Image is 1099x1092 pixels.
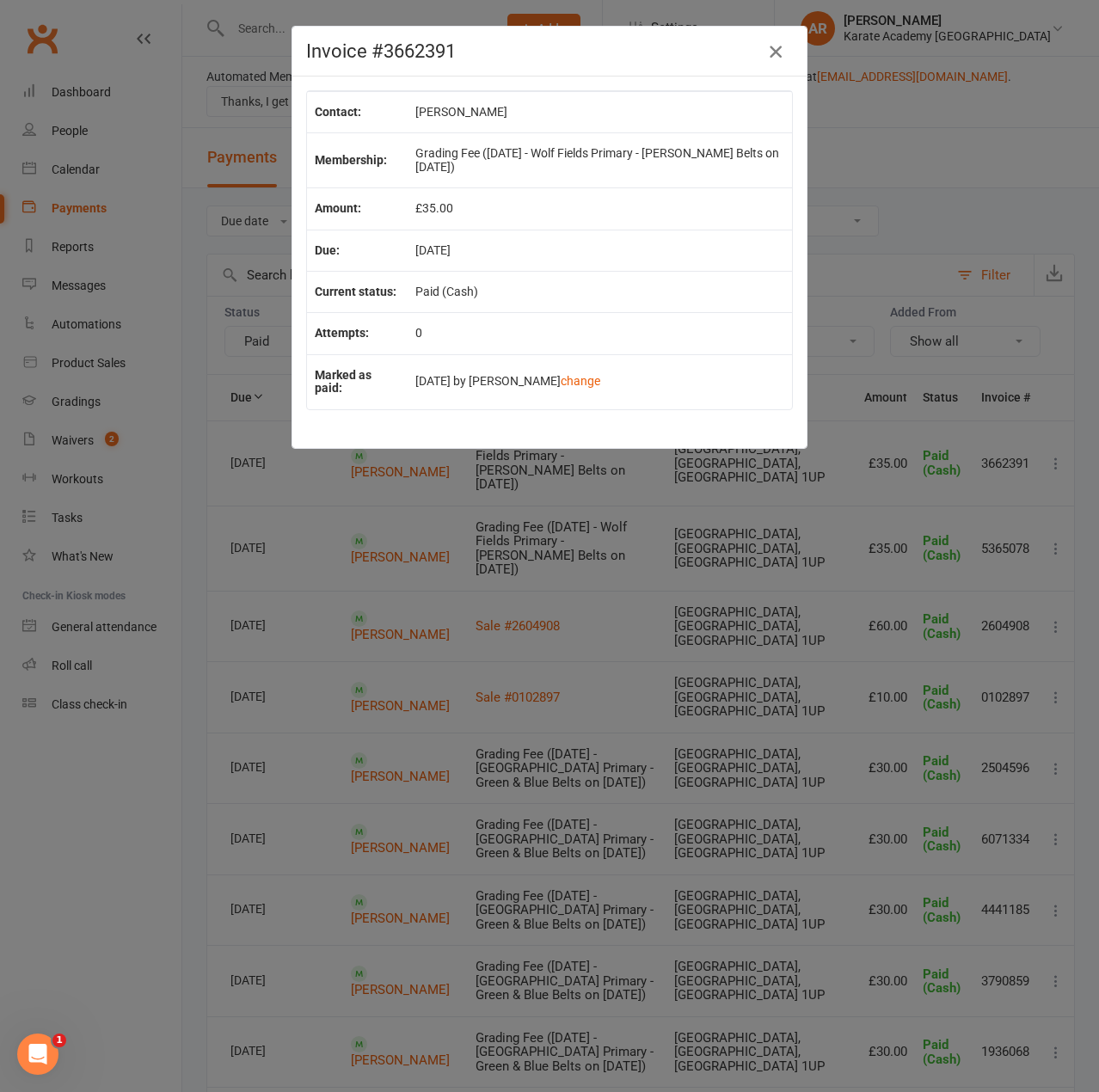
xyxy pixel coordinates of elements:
b: Current status: [315,285,396,298]
td: [PERSON_NAME] [408,91,792,132]
td: [DATE] by [PERSON_NAME] [408,354,792,409]
b: Membership: [315,153,387,167]
b: Due: [315,243,340,257]
td: Paid (Cash) [408,271,792,312]
b: Contact: [315,105,361,119]
button: Close [762,38,789,65]
td: Grading Fee ([DATE] - Wolf Fields Primary - [PERSON_NAME] Belts on [DATE]) [408,132,792,187]
b: Amount: [315,201,361,215]
td: 0 [408,312,792,353]
b: Attempts: [315,326,369,340]
span: 1 [52,1034,66,1047]
h4: Invoice #3662391 [306,40,793,62]
b: Marked as paid: [315,368,371,395]
td: [DATE] [408,230,792,271]
td: £35.00 [408,187,792,229]
button: change [561,375,600,388]
iframe: Intercom live chat [17,1034,58,1075]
